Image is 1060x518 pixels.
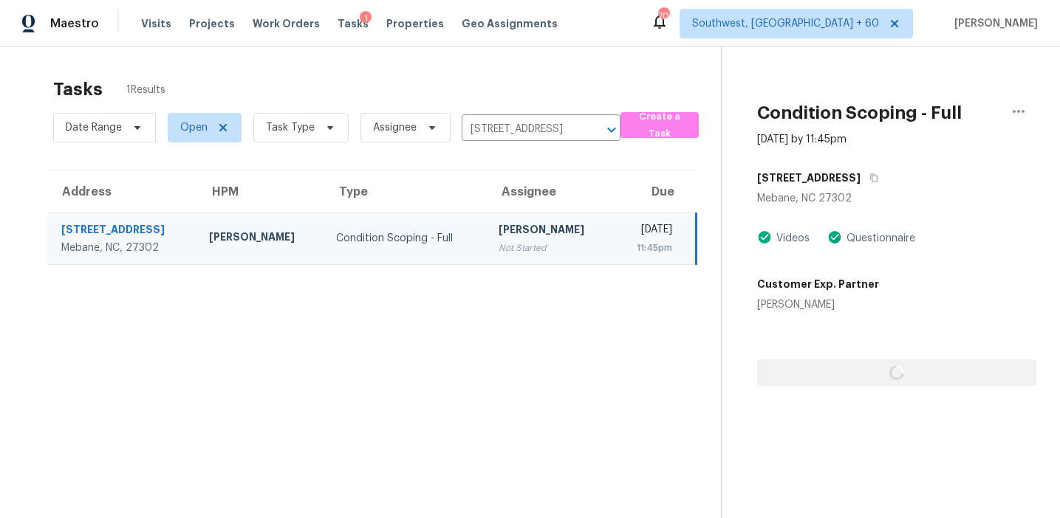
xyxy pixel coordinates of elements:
[338,18,369,29] span: Tasks
[141,16,171,31] span: Visits
[626,222,673,241] div: [DATE]
[861,165,881,191] button: Copy Address
[47,171,197,213] th: Address
[772,231,810,246] div: Videos
[487,171,614,213] th: Assignee
[692,16,879,31] span: Southwest, [GEOGRAPHIC_DATA] + 60
[53,82,103,97] h2: Tasks
[266,120,315,135] span: Task Type
[842,231,915,246] div: Questionnaire
[462,118,579,141] input: Search by address
[757,170,861,185] h5: [STREET_ADDRESS]
[61,241,185,255] div: Mebane, NC, 27302
[462,16,558,31] span: Geo Assignments
[253,16,320,31] span: Work Orders
[757,106,962,120] h2: Condition Scoping - Full
[658,9,669,24] div: 702
[757,132,847,147] div: [DATE] by 11:45pm
[620,112,699,138] button: Create a Task
[373,120,417,135] span: Assignee
[180,120,208,135] span: Open
[126,83,165,97] span: 1 Results
[601,120,622,140] button: Open
[189,16,235,31] span: Projects
[336,231,475,246] div: Condition Scoping - Full
[948,16,1038,31] span: [PERSON_NAME]
[66,120,122,135] span: Date Range
[197,171,324,213] th: HPM
[614,171,697,213] th: Due
[626,241,673,255] div: 11:45pm
[386,16,444,31] span: Properties
[209,229,312,248] div: [PERSON_NAME]
[827,229,842,245] img: Artifact Present Icon
[499,241,602,255] div: Not Started
[360,11,372,26] div: 1
[757,229,772,245] img: Artifact Present Icon
[757,191,1036,206] div: Mebane, NC 27302
[499,222,602,241] div: [PERSON_NAME]
[324,171,487,213] th: Type
[757,277,879,291] h5: Customer Exp. Partner
[757,297,879,312] div: [PERSON_NAME]
[61,222,185,241] div: [STREET_ADDRESS]
[628,108,691,142] span: Create a Task
[50,16,99,31] span: Maestro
